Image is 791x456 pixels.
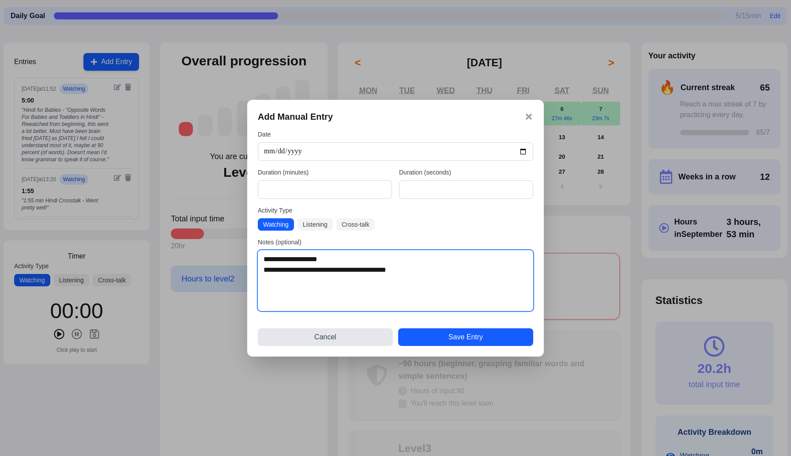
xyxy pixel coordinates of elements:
[336,218,375,231] button: Cross-talk
[399,168,533,177] label: Duration (seconds)
[258,328,393,346] button: Cancel
[258,238,533,247] label: Notes (optional)
[258,110,333,123] h3: Add Manual Entry
[298,218,333,231] button: Listening
[398,328,533,346] button: Save Entry
[258,206,533,215] label: Activity Type
[258,218,294,231] button: Watching
[258,168,392,177] label: Duration (minutes)
[258,130,533,139] label: Date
